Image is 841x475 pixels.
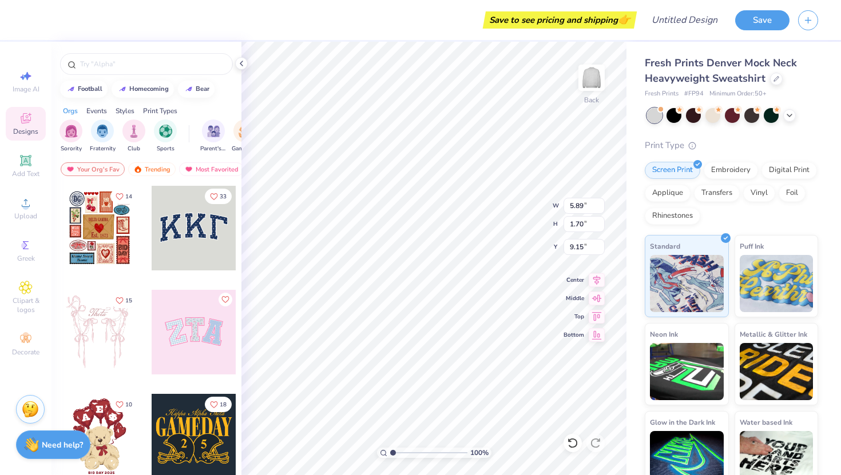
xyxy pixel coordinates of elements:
div: Trending [128,162,176,176]
div: filter for Fraternity [90,119,116,153]
img: trend_line.gif [184,86,193,93]
div: homecoming [129,86,169,92]
div: Print Type [645,139,818,152]
button: filter button [122,119,145,153]
img: Game Day Image [239,125,252,138]
div: Events [86,106,107,116]
img: Puff Ink [740,255,814,312]
div: Applique [645,185,691,202]
button: homecoming [112,81,174,98]
span: Middle [564,294,584,302]
span: 14 [125,194,132,199]
input: Untitled Design [642,9,727,31]
div: bear [196,86,209,92]
div: Save to see pricing and shipping [486,11,634,29]
span: Top [564,313,584,321]
span: Designs [13,127,38,136]
div: Most Favorited [179,162,244,176]
span: Water based Ink [740,416,792,428]
span: Fraternity [90,145,116,153]
button: football [60,81,108,98]
span: Club [128,145,140,153]
div: filter for Parent's Weekend [200,119,227,153]
span: Greek [17,254,35,263]
input: Try "Alpha" [79,58,225,70]
img: Sports Image [159,125,172,138]
button: Like [110,189,137,204]
button: Like [205,397,232,412]
span: Parent's Weekend [200,145,227,153]
img: trend_line.gif [118,86,127,93]
img: Back [580,66,603,89]
button: Save [735,10,790,30]
span: Glow in the Dark Ink [650,416,715,428]
div: Orgs [63,106,78,116]
img: most_fav.gif [184,165,193,173]
span: 100 % [470,448,489,458]
span: Upload [14,211,37,221]
span: Standard [650,240,680,252]
div: Your Org's Fav [61,162,125,176]
img: Standard [650,255,724,312]
div: Transfers [694,185,740,202]
span: Fresh Prints [645,89,679,99]
img: trend_line.gif [66,86,76,93]
div: Vinyl [743,185,775,202]
div: Screen Print [645,162,700,179]
img: Sorority Image [65,125,78,138]
button: filter button [59,119,82,153]
div: Back [584,95,599,105]
span: 👉 [618,13,630,26]
span: Bottom [564,331,584,339]
span: Game Day [232,145,258,153]
span: Clipart & logos [6,296,46,314]
img: trending.gif [133,165,142,173]
div: filter for Sports [154,119,177,153]
button: Like [110,397,137,412]
span: Center [564,276,584,284]
span: Sports [157,145,174,153]
img: Fraternity Image [96,125,109,138]
div: Print Types [143,106,177,116]
div: Styles [116,106,134,116]
button: filter button [154,119,177,153]
span: # FP94 [684,89,704,99]
span: Metallic & Glitter Ink [740,328,807,340]
div: filter for Club [122,119,145,153]
button: Like [205,189,232,204]
div: Rhinestones [645,207,700,225]
span: Add Text [12,169,39,178]
span: 10 [125,402,132,408]
span: 33 [220,194,227,199]
span: 15 [125,298,132,304]
button: bear [178,81,215,98]
span: Image AI [13,85,39,94]
button: Like [110,293,137,308]
div: Foil [779,185,806,202]
div: Digital Print [761,162,817,179]
span: Fresh Prints Denver Mock Neck Heavyweight Sweatshirt [645,56,797,85]
img: Metallic & Glitter Ink [740,343,814,400]
img: most_fav.gif [66,165,75,173]
div: filter for Sorority [59,119,82,153]
span: Neon Ink [650,328,678,340]
button: filter button [232,119,258,153]
span: Sorority [61,145,82,153]
span: Minimum Order: 50 + [709,89,767,99]
div: Embroidery [704,162,758,179]
div: filter for Game Day [232,119,258,153]
button: filter button [200,119,227,153]
button: Like [219,293,232,306]
span: 18 [220,402,227,408]
img: Parent's Weekend Image [207,125,220,138]
div: football [78,86,102,92]
span: Decorate [12,348,39,357]
img: Neon Ink [650,343,724,400]
strong: Need help? [42,440,83,450]
button: filter button [90,119,116,153]
img: Club Image [128,125,140,138]
span: Puff Ink [740,240,764,252]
